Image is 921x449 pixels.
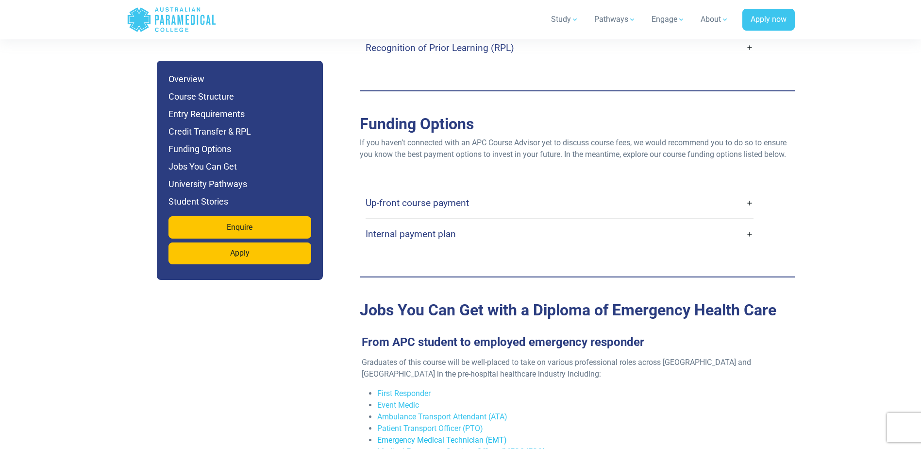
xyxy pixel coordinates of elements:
h4: Internal payment plan [366,228,456,240]
h3: From APC student to employed emergency responder [356,335,791,349]
h4: Recognition of Prior Learning (RPL) [366,42,514,53]
a: Up-front course payment [366,191,754,214]
a: About [695,6,735,33]
h2: Jobs You Can Get [360,301,795,319]
a: Event Medic [377,400,419,410]
a: Emergency Medical Technician (EMT) [377,435,507,445]
a: Pathways [588,6,642,33]
a: Patient Transport Officer (PTO) [377,424,483,433]
p: Graduates of this course will be well-placed to take on various professional roles across [GEOGRA... [362,357,785,380]
h4: Up-front course payment [366,197,469,208]
a: Australian Paramedical College [127,4,217,35]
h2: Funding Options [360,115,795,133]
a: First Responder [377,389,431,398]
p: If you haven’t connected with an APC Course Advisor yet to discuss course fees, we would recommen... [360,137,795,160]
a: Engage [646,6,691,33]
a: Internal payment plan [366,223,754,245]
a: Apply now [742,9,795,31]
a: Ambulance Transport Attendant (ATA) [377,412,507,421]
a: Recognition of Prior Learning (RPL) [366,36,754,59]
a: Study [545,6,585,33]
